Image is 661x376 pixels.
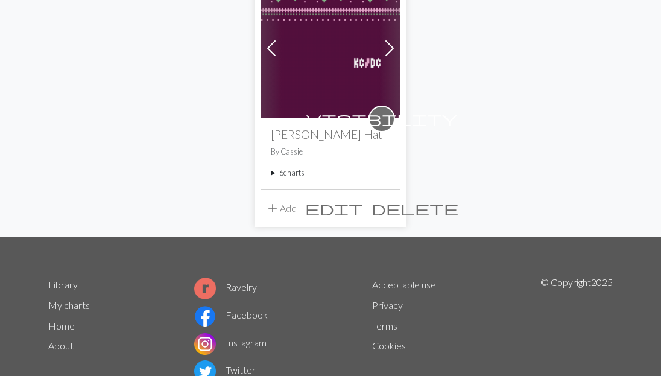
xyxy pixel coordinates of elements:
[372,340,406,351] a: Cookies
[194,364,256,375] a: Twitter
[48,340,74,351] a: About
[305,201,363,215] i: Edit
[306,109,457,128] span: visibility
[194,278,216,299] img: Ravelry logo
[305,200,363,217] span: edit
[194,337,267,348] a: Instagram
[194,309,268,320] a: Facebook
[261,41,400,53] a: Kristy (Full)
[265,200,280,217] span: add
[372,320,397,331] a: Terms
[271,146,390,158] p: By Cassie
[372,279,436,290] a: Acceptable use
[261,197,301,220] button: Add
[194,333,216,355] img: Instagram logo
[271,167,390,179] summary: 6charts
[372,200,458,217] span: delete
[306,107,457,131] i: private
[271,127,390,141] h2: [PERSON_NAME] Hat
[48,279,78,290] a: Library
[194,281,257,293] a: Ravelry
[48,320,75,331] a: Home
[372,299,403,311] a: Privacy
[367,197,463,220] button: Delete
[301,197,367,220] button: Edit
[48,299,90,311] a: My charts
[194,305,216,327] img: Facebook logo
